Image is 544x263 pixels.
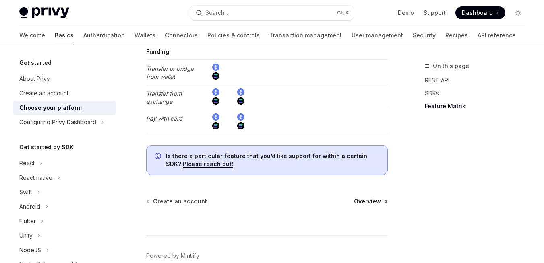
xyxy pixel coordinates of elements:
a: API reference [478,26,516,45]
button: Toggle Unity section [13,228,116,243]
img: light logo [19,7,69,18]
strong: Is there a particular feature that you’d like support for within a certain SDK? [166,152,367,167]
button: Toggle NodeJS section [13,243,116,257]
img: ethereum.png [212,64,219,71]
a: User management [352,26,403,45]
a: Dashboard [455,6,505,19]
svg: Info [155,153,163,161]
img: ethereum.png [212,113,219,121]
em: Transfer or bridge from wallet [146,65,194,80]
a: Overview [354,197,387,205]
a: Demo [398,9,414,17]
em: Transfer from exchange [146,90,182,105]
a: Security [413,26,436,45]
div: About Privy [19,74,50,84]
div: Create an account [19,88,68,98]
button: Toggle React native section [13,171,116,185]
span: Create an account [153,197,207,205]
a: Recipes [445,26,468,45]
a: Policies & controls [207,26,260,45]
img: ethereum.png [237,88,244,96]
a: Choose your platform [13,101,116,115]
button: Toggle Flutter section [13,214,116,228]
a: Powered by Mintlify [146,252,199,260]
img: solana.png [237,97,244,105]
a: About Privy [13,72,116,86]
a: Transaction management [269,26,342,45]
span: Overview [354,197,381,205]
button: Toggle dark mode [512,6,525,19]
a: Support [424,9,446,17]
button: Open search [190,6,354,20]
a: Wallets [134,26,155,45]
img: solana.png [212,122,219,129]
em: Pay with card [146,115,182,122]
h5: Get started [19,58,52,68]
strong: Funding [146,48,169,55]
div: Search... [205,8,228,18]
div: Flutter [19,216,36,226]
div: Configuring Privy Dashboard [19,117,96,127]
button: Toggle Android section [13,199,116,214]
img: ethereum.png [237,113,244,121]
div: NodeJS [19,245,41,255]
a: Connectors [165,26,198,45]
div: Android [19,202,40,212]
div: React [19,158,35,168]
a: Create an account [147,197,207,205]
span: On this page [433,61,469,71]
span: Ctrl K [337,10,349,16]
h5: Get started by SDK [19,142,74,152]
div: Choose your platform [19,103,82,113]
div: Swift [19,187,32,197]
a: Basics [55,26,74,45]
button: Toggle React section [13,156,116,171]
a: REST API [425,74,531,87]
div: React native [19,173,52,183]
button: Toggle Configuring Privy Dashboard section [13,115,116,129]
a: Create an account [13,86,116,101]
a: Feature Matrix [425,100,531,113]
img: ethereum.png [212,88,219,96]
span: Dashboard [462,9,493,17]
button: Toggle Swift section [13,185,116,199]
img: solana.png [237,122,244,129]
a: Welcome [19,26,45,45]
a: Please reach out! [183,160,233,168]
a: Authentication [83,26,125,45]
a: SDKs [425,87,531,100]
img: solana.png [212,72,219,80]
img: solana.png [212,97,219,105]
div: Unity [19,231,33,240]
